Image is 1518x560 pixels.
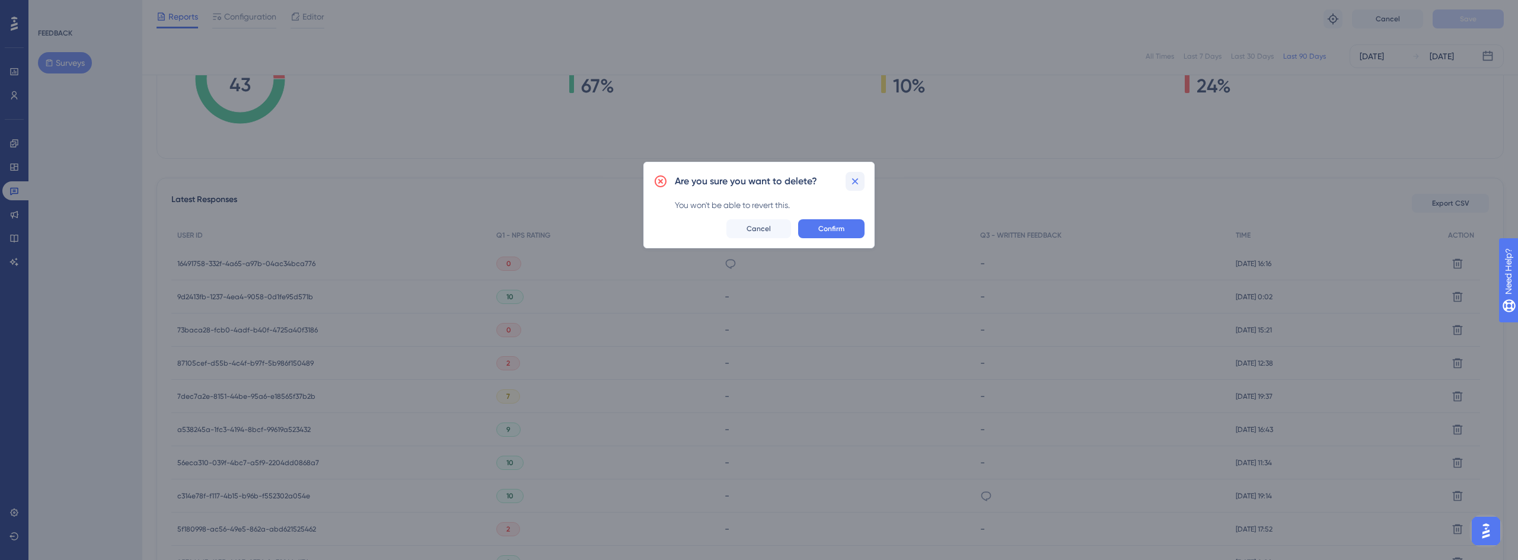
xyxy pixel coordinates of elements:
[818,224,844,233] span: Confirm
[28,3,74,17] span: Need Help?
[675,174,817,188] h2: Are you sure you want to delete?
[1468,513,1504,549] iframe: UserGuiding AI Assistant Launcher
[675,198,865,212] div: You won't be able to revert this.
[747,224,771,233] span: Cancel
